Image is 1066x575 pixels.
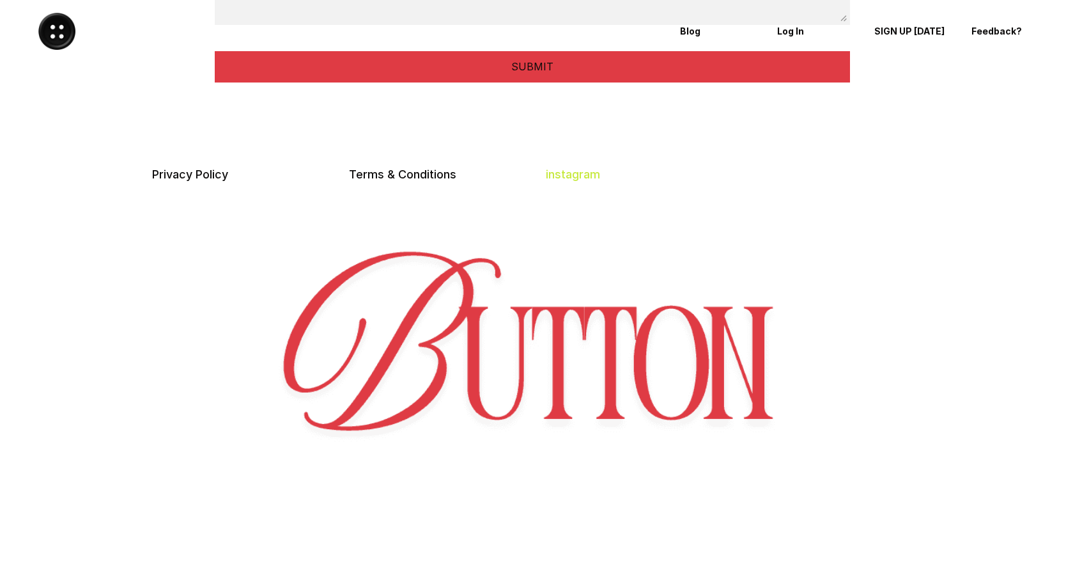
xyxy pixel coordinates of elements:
[874,26,947,37] p: SIGN UP [DATE]
[511,59,553,74] p: SUBMIT
[971,26,1044,37] p: Feedback?
[768,15,859,48] a: Log In
[671,15,762,48] a: Blog
[865,15,956,48] a: SIGN UP [DATE]
[777,26,850,37] p: Log In
[962,15,1053,48] a: Feedback?
[215,51,851,83] button: SUBMIT
[349,168,456,181] a: Terms & Conditions
[152,168,228,181] a: Privacy Policy
[680,26,753,37] p: Blog
[546,168,600,181] a: instagram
